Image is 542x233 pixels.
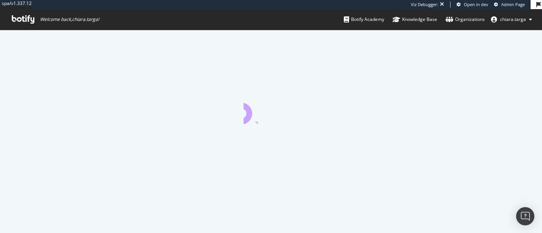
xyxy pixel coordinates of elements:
[393,16,437,23] div: Knowledge Base
[344,9,384,30] a: Botify Academy
[501,2,525,7] span: Admin Page
[411,2,438,8] div: Viz Debugger:
[516,207,534,225] div: Open Intercom Messenger
[446,16,485,23] div: Organizations
[494,2,525,8] a: Admin Page
[40,16,99,22] span: Welcome back, chiara.targa !
[500,16,526,22] span: chiara.targa
[464,2,488,7] span: Open in dev
[485,13,538,26] button: chiara.targa
[446,9,485,30] a: Organizations
[393,9,437,30] a: Knowledge Base
[457,2,488,8] a: Open in dev
[344,16,384,23] div: Botify Academy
